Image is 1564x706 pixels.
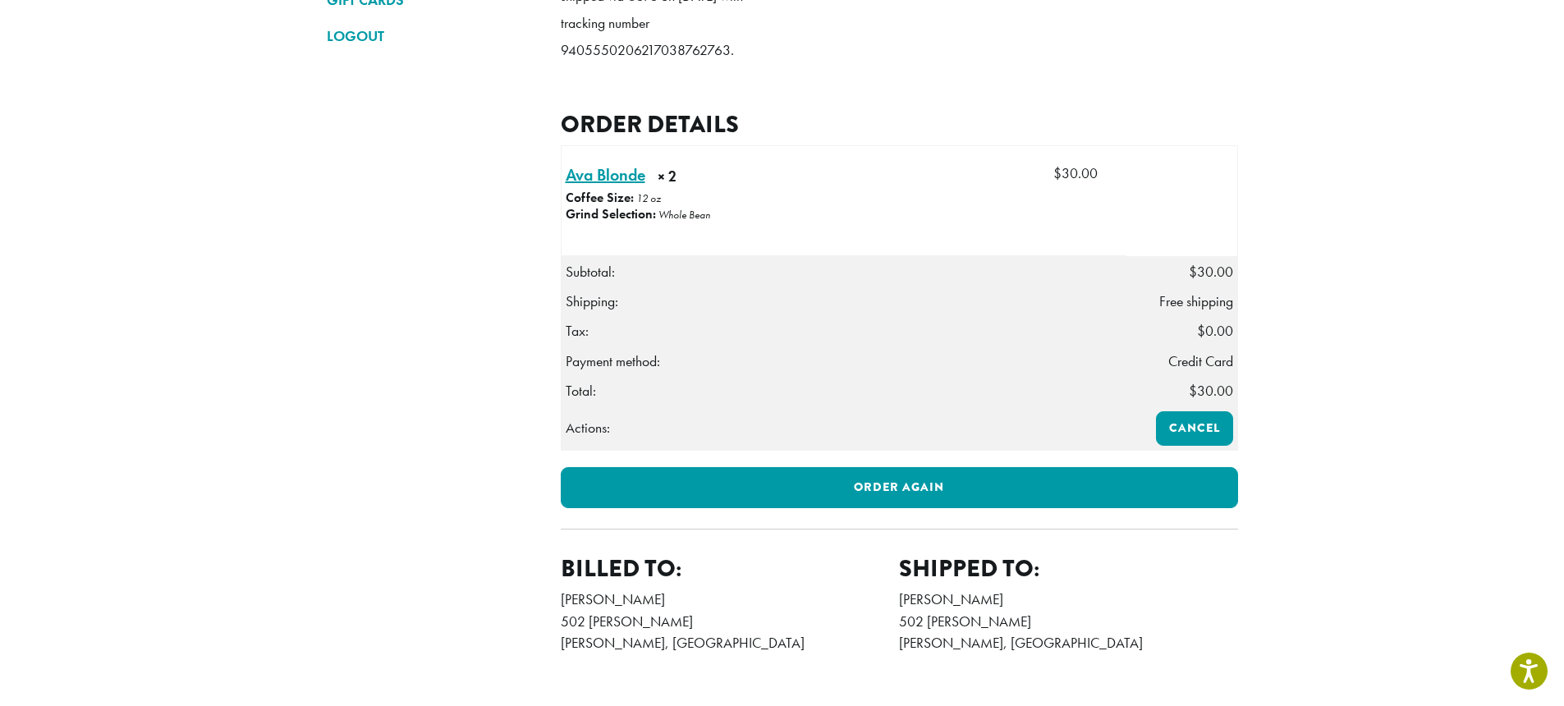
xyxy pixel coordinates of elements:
span: $ [1053,164,1062,182]
a: Order again [561,467,1238,508]
span: 0.00 [1197,322,1233,340]
p: 12 oz [636,191,661,205]
a: Cancel order 363278 [1156,411,1233,446]
strong: Grind Selection: [566,205,656,222]
span: $ [1197,322,1205,340]
span: 30.00 [1189,382,1233,400]
h2: Billed to: [561,554,900,583]
strong: Coffee Size: [566,189,634,206]
th: Actions: [561,406,1126,450]
th: Shipping: [561,287,1126,316]
address: [PERSON_NAME] 502 [PERSON_NAME] [PERSON_NAME], [GEOGRAPHIC_DATA] [899,589,1238,653]
td: Credit Card [1126,346,1237,376]
span: 30.00 [1189,263,1233,281]
th: Total: [561,376,1126,406]
h2: Order details [561,110,1238,139]
td: Free shipping [1126,287,1237,316]
th: Payment method: [561,346,1126,376]
bdi: 30.00 [1053,164,1098,182]
span: $ [1189,263,1197,281]
address: [PERSON_NAME] 502 [PERSON_NAME] [PERSON_NAME], [GEOGRAPHIC_DATA] [561,589,900,653]
a: Ava Blonde [566,163,645,187]
a: LOGOUT [327,22,536,50]
span: $ [1189,382,1197,400]
th: Tax: [561,316,1126,346]
p: Whole Bean [658,208,710,222]
h2: Shipped to: [899,554,1238,583]
th: Subtotal: [561,256,1126,287]
strong: × 2 [658,166,734,191]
